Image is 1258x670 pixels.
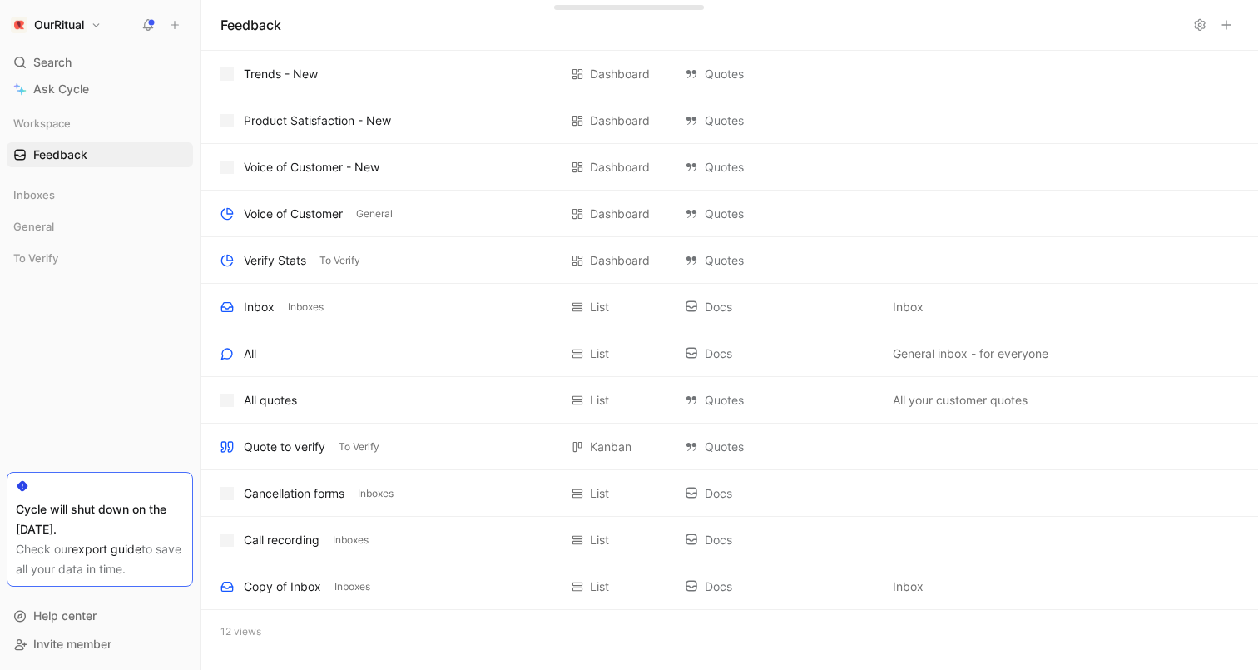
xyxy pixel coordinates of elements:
div: Quotes [685,204,876,224]
div: Kanban [590,437,631,457]
div: All quotes [244,390,297,410]
button: General inbox - for everyone [889,344,1052,364]
span: Inbox [893,297,924,317]
div: Docs [685,344,876,364]
span: Feedback [33,146,87,163]
span: Inboxes [333,532,369,548]
div: Docs [685,530,876,550]
div: Product Satisfaction - NewDashboard QuotesView actions [201,97,1258,144]
div: Help center [7,603,193,628]
div: Verify StatsTo VerifyDashboard QuotesView actions [201,237,1258,284]
div: Dashboard [590,64,650,84]
img: OurRitual [11,17,27,33]
div: List [590,484,609,504]
div: Product Satisfaction - New [244,111,391,131]
button: Inboxes [329,533,372,548]
div: Copy of InboxInboxesList DocsInboxView actions [201,563,1258,610]
div: Cancellation forms [244,484,344,504]
div: Search [7,50,193,75]
div: Call recordingInboxesList DocsView actions [201,517,1258,563]
button: Inboxes [285,300,327,315]
div: Voice of CustomerGeneralDashboard QuotesView actions [201,191,1258,237]
div: Invite member [7,632,193,657]
span: Inbox [893,577,924,597]
div: Dashboard [590,157,650,177]
span: Inboxes [288,299,324,315]
h1: Feedback [220,15,281,35]
div: Cancellation formsInboxesList DocsView actions [201,470,1258,517]
span: General [356,206,393,222]
div: Call recording [244,530,319,550]
div: Trends - NewDashboard QuotesView actions [201,51,1258,97]
div: Docs [685,577,876,597]
div: Dashboard [590,251,650,270]
div: 12 views [201,610,1258,653]
div: Inboxes [7,182,193,207]
button: Inbox [889,577,927,597]
div: Dashboard [590,204,650,224]
div: Docs [685,484,876,504]
div: General [7,214,193,239]
div: Inbox [244,297,275,317]
div: InboxInboxesList DocsInboxView actions [201,284,1258,330]
div: Voice of Customer [244,204,343,224]
div: All quotesList QuotesAll your customer quotesView actions [201,377,1258,424]
span: Inboxes [334,578,370,595]
div: Voice of Customer - NewDashboard QuotesView actions [201,144,1258,191]
div: To Verify [7,246,193,270]
span: Workspace [13,115,71,132]
span: To Verify [339,439,379,455]
button: OurRitualOurRitual [7,13,106,37]
div: Quote to verify [244,437,325,457]
div: List [590,577,609,597]
button: To Verify [316,253,364,268]
div: Quotes [685,111,876,131]
a: export guide [72,542,141,556]
div: Copy of Inbox [244,577,321,597]
div: Inboxes [7,182,193,212]
a: Ask Cycle [7,77,193,102]
div: Cycle will shut down on the [DATE]. [16,499,184,539]
div: Quotes [685,251,876,270]
span: All your customer quotes [893,390,1028,410]
span: Inboxes [358,485,394,502]
div: Trends - New [244,64,318,84]
div: Quotes [685,390,876,410]
span: General inbox - for everyone [893,344,1048,364]
span: Help center [33,608,97,623]
span: Search [33,52,72,72]
button: General [353,206,396,221]
div: All [244,344,256,364]
div: Workspace [7,111,193,136]
button: Inboxes [354,486,397,501]
div: List [590,390,609,410]
a: Feedback [7,142,193,167]
div: General [7,214,193,244]
div: Quotes [685,437,876,457]
div: Quote to verifyTo VerifyKanban QuotesView actions [201,424,1258,470]
button: All your customer quotes [889,390,1031,410]
div: List [590,297,609,317]
div: List [590,530,609,550]
div: AllList DocsGeneral inbox - for everyoneView actions [201,330,1258,377]
div: Dashboard [590,111,650,131]
span: To Verify [319,252,360,269]
div: Voice of Customer - New [244,157,379,177]
span: To Verify [13,250,58,266]
div: To Verify [7,246,193,275]
h1: OurRitual [34,17,84,32]
button: To Verify [335,439,383,454]
div: Verify Stats [244,251,306,270]
span: Invite member [33,637,111,651]
div: Docs [685,297,876,317]
span: General [13,218,54,235]
div: Quotes [685,64,876,84]
span: Ask Cycle [33,79,89,99]
button: Inbox [889,297,927,317]
span: Inboxes [13,186,55,203]
div: Check our to save all your data in time. [16,539,184,579]
div: List [590,344,609,364]
button: Inboxes [331,579,374,594]
div: Quotes [685,157,876,177]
